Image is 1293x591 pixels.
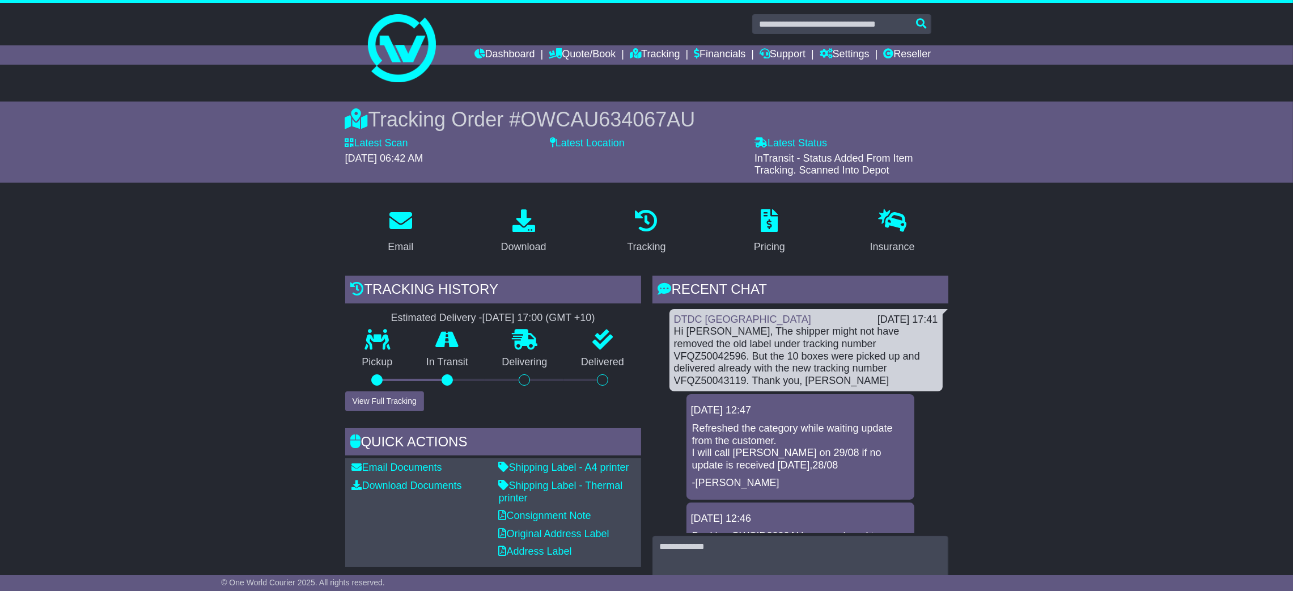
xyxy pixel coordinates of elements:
[520,108,695,131] span: OWCAU634067AU
[549,45,616,65] a: Quote/Book
[409,356,485,369] p: In Transit
[345,137,408,150] label: Latest Scan
[747,205,792,259] a: Pricing
[877,314,938,326] div: [DATE] 17:41
[345,153,423,164] span: [DATE] 06:42 AM
[482,312,595,324] div: [DATE] 17:00 (GMT +10)
[870,239,915,255] div: Insurance
[694,45,745,65] a: Financials
[494,205,554,259] a: Download
[692,423,909,471] p: Refreshed the category while waiting update from the customer. I will call [PERSON_NAME] on 29/08...
[345,107,948,132] div: Tracking Order #
[352,462,442,473] a: Email Documents
[499,546,572,557] a: Address Label
[380,205,421,259] a: Email
[221,578,385,587] span: © One World Courier 2025. All rights reserved.
[863,205,922,259] a: Insurance
[501,239,546,255] div: Download
[499,528,609,539] a: Original Address Label
[499,510,591,521] a: Consignment Note
[883,45,931,65] a: Reseller
[499,462,629,473] a: Shipping Label - A4 printer
[352,480,462,491] a: Download Documents
[754,239,785,255] div: Pricing
[627,239,665,255] div: Tracking
[754,137,827,150] label: Latest Status
[485,356,565,369] p: Delivering
[754,153,913,176] span: InTransit - Status Added From Item Tracking. Scanned Into Depot
[345,356,410,369] p: Pickup
[692,477,909,489] p: -[PERSON_NAME]
[691,404,910,417] div: [DATE] 12:47
[674,314,811,325] a: DTDC [GEOGRAPHIC_DATA]
[550,137,625,150] label: Latest Location
[691,513,910,525] div: [DATE] 12:46
[474,45,535,65] a: Dashboard
[564,356,641,369] p: Delivered
[820,45,870,65] a: Settings
[692,530,909,555] p: Booking OWCID3000AU was assigned to Team2.
[630,45,680,65] a: Tracking
[499,480,623,504] a: Shipping Label - Thermal printer
[674,326,938,387] div: Hi [PERSON_NAME], The shipper might not have removed the old label under tracking number VFQZ5004...
[760,45,806,65] a: Support
[652,276,948,306] div: RECENT CHAT
[345,428,641,459] div: Quick Actions
[388,239,413,255] div: Email
[345,276,641,306] div: Tracking history
[345,391,424,411] button: View Full Tracking
[345,312,641,324] div: Estimated Delivery -
[620,205,673,259] a: Tracking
